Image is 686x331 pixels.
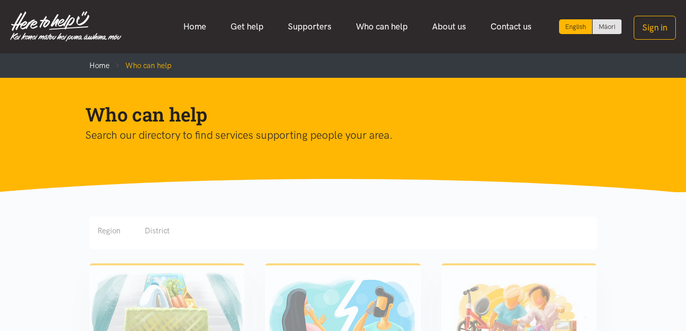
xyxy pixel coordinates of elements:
[89,61,110,70] a: Home
[110,59,172,72] li: Who can help
[559,19,622,34] div: Language toggle
[97,225,120,237] div: Region
[171,16,218,38] a: Home
[634,16,676,40] button: Sign in
[85,127,585,144] p: Search our directory to find services supporting people your area.
[344,16,420,38] a: Who can help
[218,16,276,38] a: Get help
[478,16,544,38] a: Contact us
[420,16,478,38] a: About us
[593,19,622,34] a: Switch to Te Reo Māori
[145,225,170,237] div: District
[276,16,344,38] a: Supporters
[559,19,593,34] div: Current language
[85,102,585,127] h1: Who can help
[10,11,121,42] img: Home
